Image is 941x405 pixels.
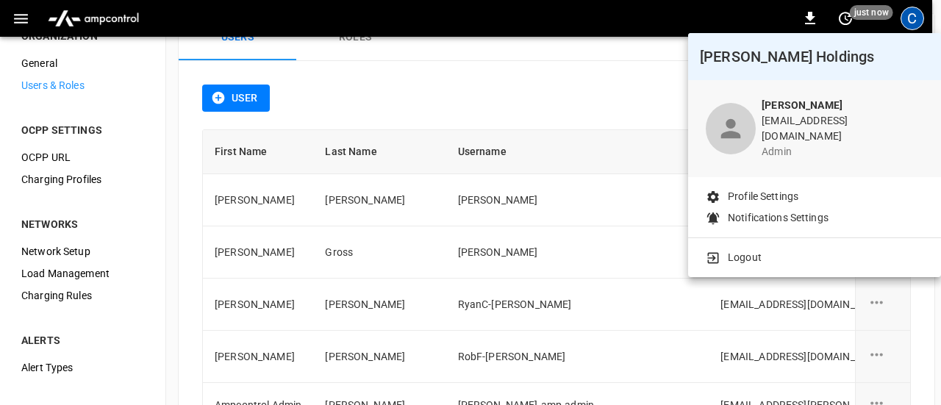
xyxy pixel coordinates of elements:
p: [EMAIL_ADDRESS][DOMAIN_NAME] [762,113,923,144]
p: Logout [728,250,762,265]
p: admin [762,144,923,160]
p: Notifications Settings [728,210,829,226]
b: [PERSON_NAME] [762,99,842,111]
p: Profile Settings [728,189,798,204]
h6: [PERSON_NAME] Holdings [700,45,929,68]
div: profile-icon [706,103,756,154]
